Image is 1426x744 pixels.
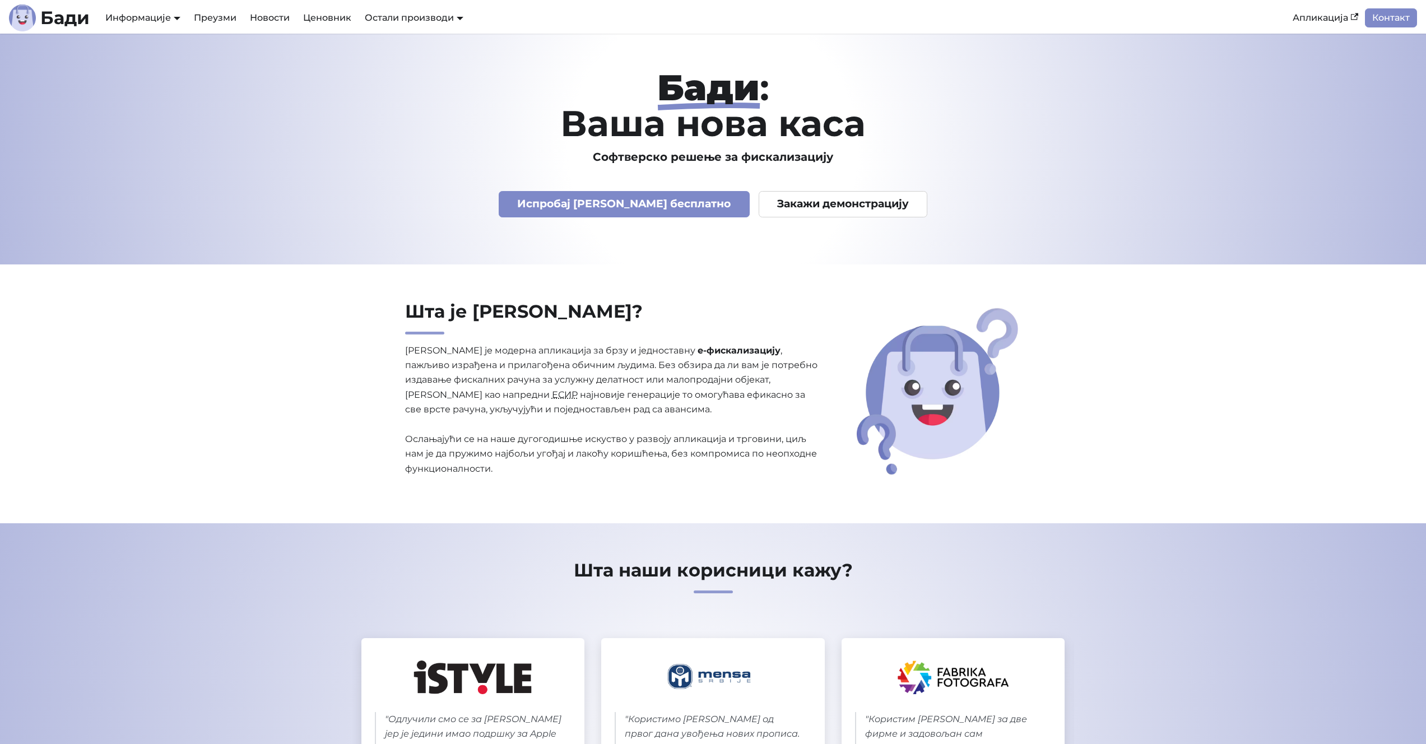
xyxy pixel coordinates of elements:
[1365,8,1417,27] a: Контакт
[352,559,1074,593] h2: Шта наши корисници кажу?
[552,389,578,400] abbr: Електронски систем за издавање рачуна
[352,69,1074,141] h1: : Ваша нова каса
[657,66,760,109] strong: Бади
[243,8,296,27] a: Новости
[1286,8,1365,27] a: Апликација
[898,661,1008,694] img: Фабрика Фотографа logo
[759,191,928,217] a: Закажи демонстрацију
[414,661,532,694] img: iStyle logo
[698,345,781,356] strong: е-фискализацију
[296,8,358,27] a: Ценовник
[9,4,36,31] img: Лого
[664,661,762,694] img: Менса Србије logo
[405,300,819,334] h2: Шта је [PERSON_NAME]?
[40,9,90,27] b: Бади
[853,304,1022,478] img: Шта је Бади?
[105,12,180,23] a: Информације
[352,150,1074,164] h3: Софтверско решење за фискализацију
[9,4,90,31] a: ЛогоБади
[365,12,463,23] a: Остали производи
[499,191,750,217] a: Испробај [PERSON_NAME] бесплатно
[405,343,819,477] p: [PERSON_NAME] је модерна апликација за брзу и једноставну , пажљиво израђена и прилагођена обични...
[187,8,243,27] a: Преузми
